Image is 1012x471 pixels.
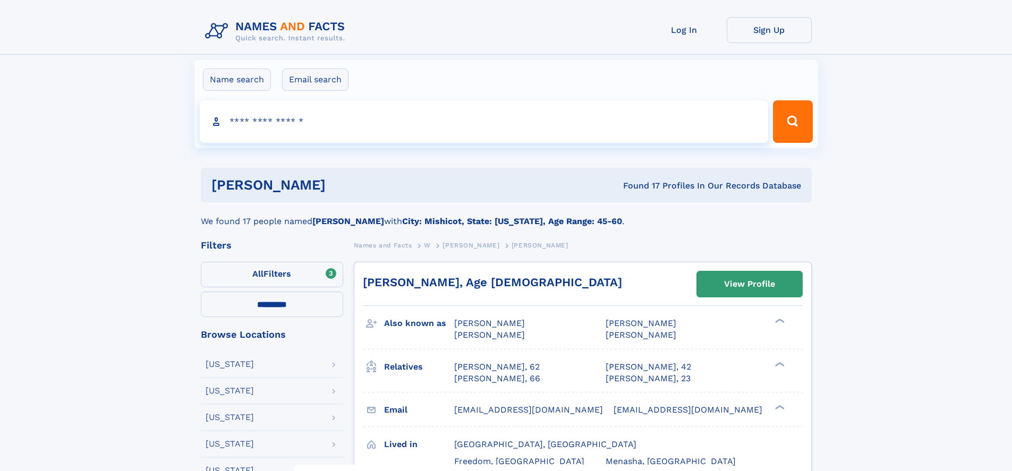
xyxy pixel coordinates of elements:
span: [PERSON_NAME] [606,318,676,328]
div: ❯ [772,318,785,324]
div: View Profile [724,272,775,296]
input: search input [200,100,769,143]
label: Email search [282,68,348,91]
span: Menasha, [GEOGRAPHIC_DATA] [606,456,736,466]
span: [PERSON_NAME] [512,242,568,249]
a: [PERSON_NAME], 42 [606,361,691,373]
span: [PERSON_NAME] [454,318,525,328]
a: W [424,238,431,252]
span: [PERSON_NAME] [454,330,525,340]
a: [PERSON_NAME], Age [DEMOGRAPHIC_DATA] [363,276,622,289]
div: We found 17 people named with . [201,202,812,228]
a: [PERSON_NAME] [443,238,499,252]
img: Logo Names and Facts [201,17,354,46]
label: Filters [201,262,343,287]
div: Found 17 Profiles In Our Records Database [474,180,801,192]
span: [EMAIL_ADDRESS][DOMAIN_NAME] [614,405,762,415]
div: ❯ [772,404,785,410]
a: [PERSON_NAME], 66 [454,373,540,384]
span: [PERSON_NAME] [443,242,499,249]
div: [US_STATE] [206,413,254,422]
h3: Lived in [384,435,454,453]
a: [PERSON_NAME], 23 [606,373,691,384]
span: Freedom, [GEOGRAPHIC_DATA] [454,456,584,466]
span: W [424,242,431,249]
h3: Email [384,401,454,419]
span: [PERSON_NAME] [606,330,676,340]
div: Filters [201,241,343,250]
h1: [PERSON_NAME] [211,178,474,192]
span: All [252,269,263,279]
div: [US_STATE] [206,360,254,369]
div: [US_STATE] [206,440,254,448]
div: [US_STATE] [206,387,254,395]
b: City: Mishicot, State: [US_STATE], Age Range: 45-60 [402,216,622,226]
a: View Profile [697,271,802,297]
button: Search Button [773,100,812,143]
h3: Relatives [384,358,454,376]
div: Browse Locations [201,330,343,339]
a: Log In [642,17,727,43]
a: [PERSON_NAME], 62 [454,361,540,373]
h3: Also known as [384,314,454,332]
span: [GEOGRAPHIC_DATA], [GEOGRAPHIC_DATA] [454,439,636,449]
div: ❯ [772,361,785,367]
span: [EMAIL_ADDRESS][DOMAIN_NAME] [454,405,603,415]
a: Sign Up [727,17,812,43]
label: Name search [203,68,271,91]
b: [PERSON_NAME] [312,216,384,226]
a: Names and Facts [354,238,412,252]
